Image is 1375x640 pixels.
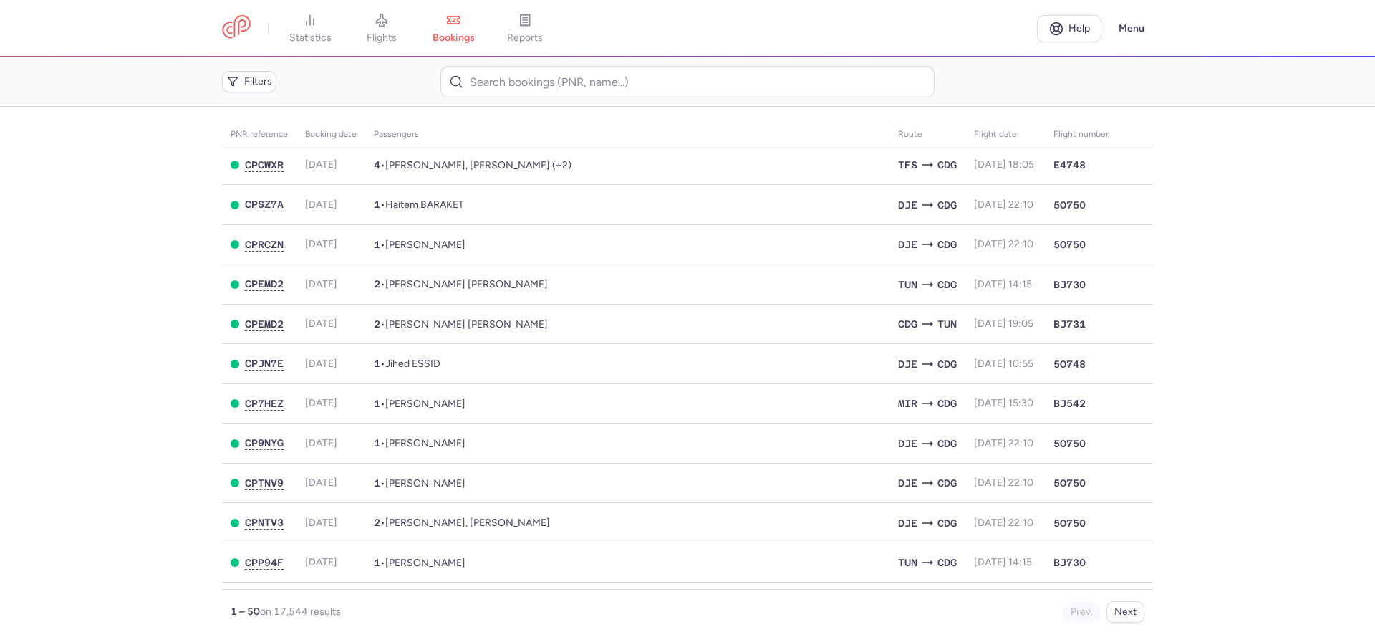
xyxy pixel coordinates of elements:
[898,356,917,372] span: DJE
[245,159,284,171] button: CPCWXR
[937,277,957,292] span: CDG
[374,318,548,330] span: •
[937,316,957,332] span: TUN
[305,358,337,370] span: [DATE]
[374,239,380,250] span: 1
[305,278,337,290] span: [DATE]
[245,517,284,528] span: CPNTV3
[974,317,1033,330] span: [DATE] 19:05
[937,475,957,491] span: CDG
[974,358,1033,370] span: [DATE] 10:55
[374,477,380,489] span: 1
[245,358,284,369] span: CPJN7E
[974,477,1033,489] span: [DATE] 22:10
[222,71,276,92] button: Filters
[974,238,1033,250] span: [DATE] 22:10
[374,477,465,489] span: •
[1053,198,1086,212] span: 5O750
[1053,396,1086,411] span: BJ542
[440,66,934,97] input: Search bookings (PNR, name...)
[367,32,397,44] span: flights
[374,398,380,409] span: 1
[974,397,1033,409] span: [DATE] 15:30
[245,557,284,569] button: CPP94F
[365,124,889,145] th: Passengers
[889,124,965,145] th: Route
[937,157,957,173] span: CDG
[260,606,341,618] span: on 17,544 results
[245,278,284,290] span: CPEMD2
[1106,601,1144,623] button: Next
[245,199,284,210] span: CPSZ7A
[385,358,440,370] span: Jihed ESSID
[974,199,1033,211] span: [DATE] 22:10
[374,159,380,171] span: 4
[374,278,380,290] span: 2
[374,159,571,171] span: •
[974,517,1033,529] span: [DATE] 22:10
[305,158,337,171] span: [DATE]
[898,555,917,570] span: TUN
[385,557,465,569] span: Maroua CHAOUAT
[898,515,917,531] span: DJE
[245,278,284,290] button: CPEMD2
[974,278,1032,290] span: [DATE] 14:15
[274,13,346,44] a: statistics
[244,76,272,87] span: Filters
[245,358,284,370] button: CPJN7E
[1063,601,1101,623] button: Prev.
[346,13,418,44] a: flights
[937,237,957,252] span: CDG
[937,555,957,570] span: CDG
[898,436,917,452] span: DJE
[222,15,251,42] a: CitizenPlane red outlined logo
[898,396,917,411] span: MIR
[937,515,957,531] span: CDG
[245,437,284,449] button: CP9NYG
[385,159,571,171] span: Mehmet CELIK, Selda CELIK, Eren CELIK, Ela Nur Zeynep CELIK
[374,557,380,568] span: 1
[385,398,465,410] span: Sarra AMARA
[418,13,489,44] a: bookings
[1053,277,1086,292] span: BJ730
[245,398,284,410] button: CP7HEZ
[385,477,465,489] span: Theo HORVATH
[374,199,464,211] span: •
[305,199,337,211] span: [DATE]
[974,556,1032,568] span: [DATE] 14:15
[489,13,561,44] a: reports
[245,318,284,330] span: CPEMD2
[245,239,284,250] span: CPRCZN
[374,239,465,251] span: •
[305,238,337,250] span: [DATE]
[385,239,465,251] span: Mohamed BEN AMMAR
[1053,516,1086,530] span: 5O750
[898,475,917,491] span: DJE
[1053,158,1086,172] span: E4748
[289,32,332,44] span: statistics
[245,398,284,409] span: CP7HEZ
[245,437,284,449] span: CP9NYG
[222,124,296,145] th: PNR reference
[1068,23,1090,34] span: Help
[374,517,380,528] span: 2
[374,398,465,410] span: •
[898,197,917,213] span: DJE
[245,239,284,251] button: CPRCZN
[374,199,380,210] span: 1
[245,557,284,568] span: CPP94F
[937,356,957,372] span: CDG
[374,358,440,370] span: •
[245,318,284,330] button: CPEMD2
[1037,15,1101,42] a: Help
[507,32,543,44] span: reports
[937,396,957,411] span: CDG
[305,517,337,529] span: [DATE]
[305,437,337,449] span: [DATE]
[937,436,957,452] span: CDG
[245,477,284,489] span: CPTNV9
[374,517,550,529] span: •
[385,199,464,211] span: Haitem BARAKET
[1110,15,1153,42] button: Menu
[1053,317,1086,331] span: BJ731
